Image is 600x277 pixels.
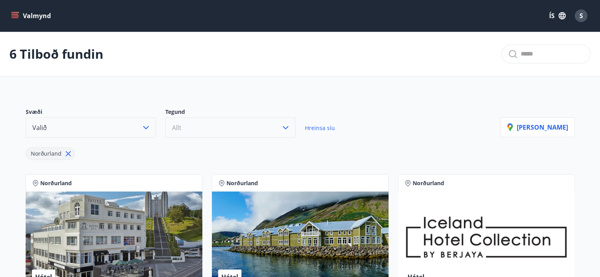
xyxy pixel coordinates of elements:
span: Norðurland [40,179,72,187]
span: Norðurland [226,179,258,187]
span: Hreinsa síu [305,124,335,132]
span: Norðurland [31,150,62,157]
p: Tegund [165,108,305,117]
p: 6 Tilboð fundin [9,45,103,63]
p: Svæði [26,108,165,117]
p: [PERSON_NAME] [507,123,568,132]
button: menu [9,9,54,23]
span: S [579,11,583,20]
button: S [572,6,591,25]
button: Allt [165,117,295,138]
span: Norðurland [413,179,444,187]
button: ÍS [545,9,570,23]
span: Allt [172,123,181,132]
button: [PERSON_NAME] [501,117,575,137]
span: Valið [32,123,47,132]
button: Valið [26,117,156,138]
div: Norðurland [26,147,75,160]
